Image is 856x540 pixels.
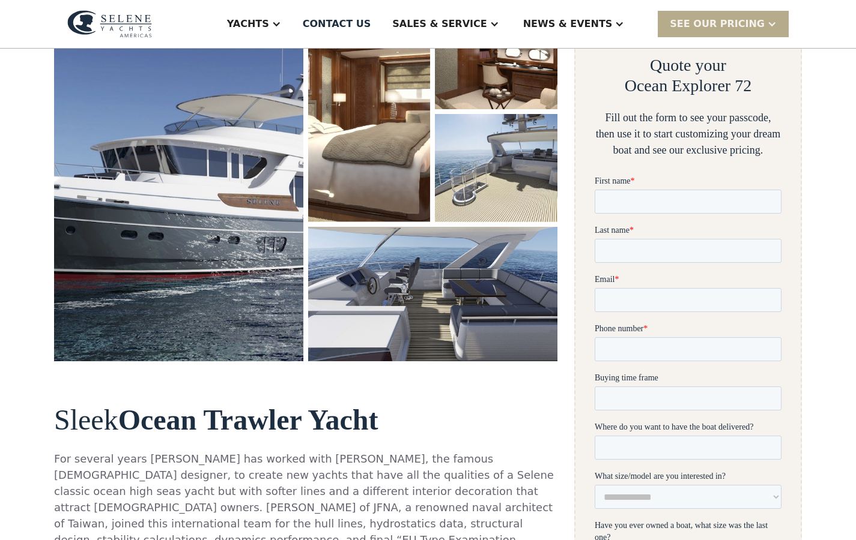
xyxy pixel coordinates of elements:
div: Fill out the form to see your passcode, then use it to start customizing your dream boat and see ... [595,110,782,158]
h2: Sleek [54,404,557,436]
img: logo [67,10,152,38]
a: open lightbox [435,1,557,109]
div: Contact US [303,17,371,31]
div: SEE Our Pricing [658,11,789,37]
div: Yachts [227,17,269,31]
h2: Quote your [650,55,726,76]
div: SEE Our Pricing [670,17,765,31]
div: News & EVENTS [523,17,613,31]
div: Sales & Service [392,17,487,31]
a: open lightbox [308,227,557,361]
h2: Ocean Explorer 72 [625,76,751,96]
a: open lightbox [54,1,303,361]
strong: Ocean Trawler Yacht [118,404,378,436]
a: open lightbox [308,1,430,222]
a: open lightbox [435,114,557,222]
